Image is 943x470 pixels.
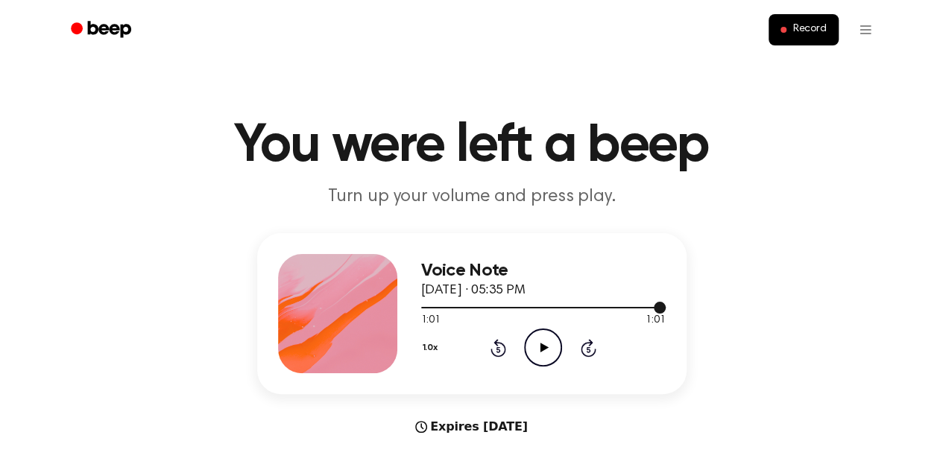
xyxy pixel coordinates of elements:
h1: You were left a beep [90,119,854,173]
span: 1:01 [646,313,665,328]
a: Beep [60,16,145,45]
span: Record [792,23,826,36]
span: 1:01 [421,313,441,328]
button: Record [769,14,838,45]
p: Turn up your volume and press play. [186,185,758,209]
div: Expires [DATE] [257,418,687,436]
button: 1.0x [421,335,444,361]
span: [DATE] · 05:35 PM [421,284,526,297]
button: Open menu [848,12,883,48]
h3: Voice Note [421,261,666,281]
